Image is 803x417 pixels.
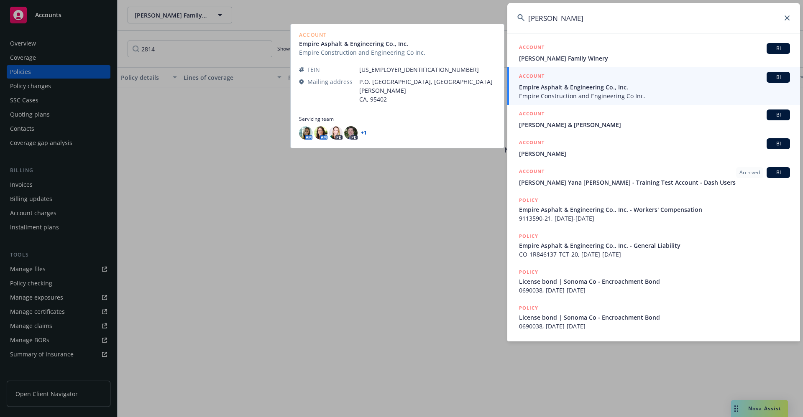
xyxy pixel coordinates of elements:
span: BI [770,45,787,52]
h5: ACCOUNT [519,72,545,82]
span: [PERSON_NAME] Yana [PERSON_NAME] - Training Test Account - Dash Users [519,178,790,187]
a: POLICYEmpire Asphalt & Engineering Co., Inc. - General LiabilityCO-1R846137-TCT-20, [DATE]-[DATE] [507,227,800,263]
h5: POLICY [519,268,538,276]
span: Empire Asphalt & Engineering Co., Inc. [519,83,790,92]
a: POLICYEmpire Asphalt & Engineering Co., Inc. - Workers' Compensation9113590-21, [DATE]-[DATE] [507,191,800,227]
span: [PERSON_NAME] & [PERSON_NAME] [519,120,790,129]
a: ACCOUNTArchivedBI[PERSON_NAME] Yana [PERSON_NAME] - Training Test Account - Dash Users [507,163,800,191]
span: Archived [739,169,760,176]
a: ACCOUNTBI[PERSON_NAME] Family Winery [507,38,800,67]
h5: POLICY [519,196,538,204]
span: 0690038, [DATE]-[DATE] [519,322,790,331]
h5: POLICY [519,340,538,348]
span: BI [770,111,787,119]
h5: POLICY [519,304,538,312]
a: ACCOUNTBI[PERSON_NAME] [507,134,800,163]
span: License bond | Sonoma Co - Encroachment Bond [519,313,790,322]
span: CO-1R846137-TCT-20, [DATE]-[DATE] [519,250,790,259]
h5: ACCOUNT [519,138,545,148]
span: 0690038, [DATE]-[DATE] [519,286,790,295]
a: POLICYLicense bond | Sonoma Co - Encroachment Bond0690038, [DATE]-[DATE] [507,299,800,335]
a: ACCOUNTBIEmpire Asphalt & Engineering Co., Inc.Empire Construction and Engineering Co Inc. [507,67,800,105]
a: ACCOUNTBI[PERSON_NAME] & [PERSON_NAME] [507,105,800,134]
span: BI [770,140,787,147]
span: BI [770,74,787,81]
a: POLICYLicense bond | Sonoma Co - Encroachment Bond0690038, [DATE]-[DATE] [507,263,800,299]
h5: ACCOUNT [519,109,545,120]
span: [PERSON_NAME] Family Winery [519,54,790,63]
h5: ACCOUNT [519,43,545,53]
span: 9113590-21, [DATE]-[DATE] [519,214,790,223]
span: Empire Asphalt & Engineering Co., Inc. - General Liability [519,241,790,250]
input: Search... [507,3,800,33]
span: Empire Asphalt & Engineering Co., Inc. - Workers' Compensation [519,205,790,214]
h5: POLICY [519,232,538,240]
span: BI [770,169,787,176]
span: [PERSON_NAME] [519,149,790,158]
span: License bond | Sonoma Co - Encroachment Bond [519,277,790,286]
span: Empire Construction and Engineering Co Inc. [519,92,790,100]
h5: ACCOUNT [519,167,545,177]
a: POLICY [507,335,800,371]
